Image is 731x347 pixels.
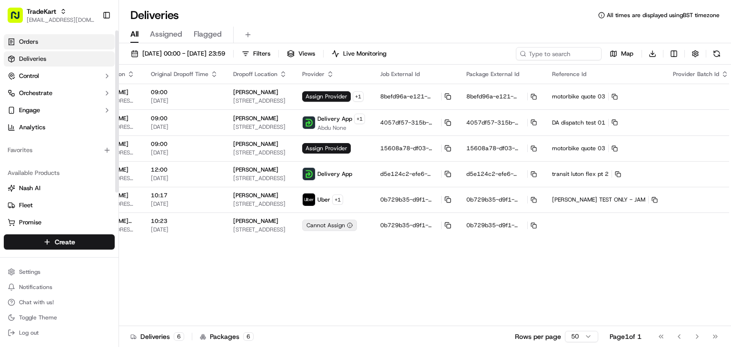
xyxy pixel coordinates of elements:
span: Analytics [19,123,45,132]
a: Analytics [4,120,115,135]
button: 0b729b35-d9f1-4130-bcfc-8b2762a6e8af_copy [380,222,451,229]
span: Package External Id [466,70,519,78]
span: [STREET_ADDRESS] [233,123,287,131]
span: Assigned [150,29,182,40]
img: Josh Dodd [10,138,25,153]
span: Control [19,72,39,80]
span: Orchestrate [19,89,52,97]
span: d5e124c2-efe6-4788-a1c7-c5ad764f4285 [466,170,524,178]
span: Nash AI [19,184,40,193]
span: [DATE] [151,97,218,105]
span: [PERSON_NAME] [233,140,278,148]
button: Toggle Theme [4,311,115,324]
span: Map [621,49,633,58]
button: Start new chat [162,93,173,105]
span: Original Dropoff Time [151,70,208,78]
span: Orders [19,38,38,46]
span: Log out [19,329,39,337]
button: [DATE] 00:00 - [DATE] 23:59 [127,47,229,60]
img: 1753817452368-0c19585d-7be3-40d9-9a41-2dc781b3d1eb [20,90,37,107]
span: Abdu None [317,124,365,132]
button: Promise [4,215,115,230]
span: 10:23 [151,217,218,225]
span: Toggle Theme [19,314,57,321]
button: Orchestrate [4,86,115,101]
div: 6 [174,332,184,341]
button: See all [148,121,173,133]
p: Rows per page [515,332,561,341]
button: [PERSON_NAME] TEST ONLY - JAM [552,196,658,203]
span: Create [55,237,75,247]
span: TradeKart [27,7,56,16]
button: Live Monitoring [327,47,391,60]
span: Engage [19,106,40,115]
span: 09:00 [151,115,218,122]
span: • [79,173,82,180]
div: Available Products [4,165,115,181]
a: Nash AI [8,184,111,193]
span: Delivery App [317,115,352,123]
button: 8befd96a-e121-4407-93f9-5cecc2fac952 [380,93,451,100]
a: Orders [4,34,115,49]
button: motorbike quote 03 [552,93,618,100]
button: motorbike quote 03 [552,145,618,152]
span: Reference Id [552,70,586,78]
a: 📗Knowledge Base [6,208,77,225]
button: Nash AI [4,181,115,196]
span: All times are displayed using BST timezone [607,11,720,19]
div: Favorites [4,143,115,158]
button: TradeKart[EMAIL_ADDRESS][DOMAIN_NAME] [4,4,99,27]
span: [DATE] [84,173,104,180]
button: Engage [4,103,115,118]
span: 8befd96a-e121-4407-93f9-5cecc2fac952 [380,93,438,100]
button: Log out [4,326,115,339]
span: [PERSON_NAME] [233,166,278,173]
a: Fleet [8,201,111,210]
div: Page 1 of 1 [610,332,642,341]
span: [EMAIL_ADDRESS][DOMAIN_NAME] [27,16,95,24]
span: Chat with us! [19,299,54,306]
img: 1736555255976-a54dd68f-1ca7-489b-9aae-adbdc363a1c4 [19,173,27,181]
span: Delivery App [317,170,352,178]
button: 15608a78-df03-447c-b7f6-6ce08d272a8f [466,145,537,152]
span: Knowledge Base [19,212,73,222]
span: Assign Provider [302,143,351,154]
span: [DATE] [151,149,218,156]
img: uber-new-logo.jpeg [303,193,315,206]
span: 0b729b35-d9f1-4130-bcfc-8b2762a6e8af [380,196,438,203]
a: Powered byPylon [67,235,115,242]
span: 0b729b35-d9f1-4130-bcfc-8b2762a6e8af_copy [466,222,524,229]
span: Provider Batch Id [673,70,719,78]
button: Cannot Assign [302,220,357,231]
span: [STREET_ADDRESS] [233,174,287,182]
span: Fleet [19,201,33,210]
p: Welcome 👋 [10,38,173,53]
span: [STREET_ADDRESS] [233,149,287,156]
input: Got a question? Start typing here... [25,61,171,71]
button: 0b729b35-d9f1-4130-bcfc-8b2762a6e8af [466,196,537,203]
a: Deliveries [4,51,115,67]
span: Assign Provider [302,91,351,102]
span: [STREET_ADDRESS] [233,226,287,233]
span: [STREET_ADDRESS] [233,97,287,105]
div: Deliveries [130,332,184,341]
span: Job External Id [380,70,420,78]
span: Flagged [194,29,222,40]
img: Grace Nketiah [10,164,25,179]
input: Type to search [516,47,602,60]
img: 1736555255976-a54dd68f-1ca7-489b-9aae-adbdc363a1c4 [10,90,27,107]
button: DA dispatch test 01 [552,119,618,126]
button: +1 [354,114,365,124]
button: 8befd96a-e121-4407-93f9-5cecc2fac952 [466,93,537,100]
button: Settings [4,265,115,279]
div: Packages [200,332,254,341]
a: 💻API Documentation [77,208,157,225]
span: 0b729b35-d9f1-4130-bcfc-8b2762a6e8af_copy [380,222,438,229]
div: 📗 [10,213,17,221]
span: All [130,29,138,40]
span: 8befd96a-e121-4407-93f9-5cecc2fac952 [466,93,524,100]
button: Refresh [710,47,723,60]
span: Deliveries [19,55,46,63]
button: Chat with us! [4,296,115,309]
button: Notifications [4,280,115,294]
